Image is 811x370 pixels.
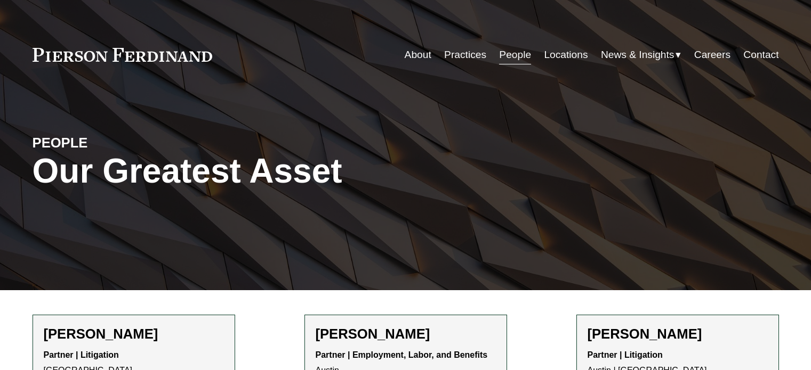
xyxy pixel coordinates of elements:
[33,134,219,151] h4: PEOPLE
[588,350,663,359] strong: Partner | Litigation
[694,45,730,65] a: Careers
[44,350,119,359] strong: Partner | Litigation
[44,326,224,342] h2: [PERSON_NAME]
[743,45,778,65] a: Contact
[316,350,488,359] strong: Partner | Employment, Labor, and Benefits
[33,152,530,191] h1: Our Greatest Asset
[544,45,588,65] a: Locations
[405,45,431,65] a: About
[444,45,486,65] a: Practices
[499,45,531,65] a: People
[601,45,681,65] a: folder dropdown
[588,326,768,342] h2: [PERSON_NAME]
[601,46,675,64] span: News & Insights
[316,326,496,342] h2: [PERSON_NAME]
